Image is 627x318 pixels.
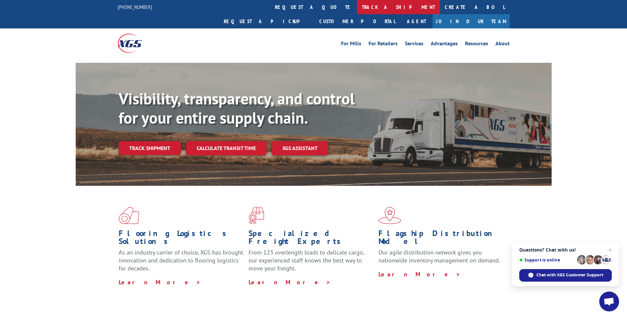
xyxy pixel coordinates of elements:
img: xgs-icon-flagship-distribution-model-red [378,207,401,224]
a: Learn More > [249,278,331,286]
div: Open chat [599,292,619,311]
h1: Flagship Distribution Model [378,229,503,249]
span: Our agile distribution network gives you nationwide inventory management on demand. [378,249,500,264]
a: Advantages [431,41,458,48]
a: Agent [400,14,433,28]
a: Join Our Team [433,14,510,28]
a: Resources [465,41,488,48]
span: As an industry carrier of choice, XGS has brought innovation and dedication to flooring logistics... [119,249,243,272]
a: For Mills [341,41,361,48]
img: xgs-icon-total-supply-chain-intelligence-red [119,207,139,224]
a: Track shipment [119,141,181,155]
a: XGS ASSISTANT [272,141,328,155]
span: Support is online [519,258,575,262]
span: Chat with XGS Customer Support [536,272,603,278]
a: Learn More > [119,278,201,286]
a: Services [405,41,423,48]
img: xgs-icon-focused-on-flooring-red [249,207,264,224]
a: Calculate transit time [186,141,266,155]
a: Request a pickup [219,14,314,28]
a: Learn More > [378,270,461,278]
span: Close chat [606,246,614,254]
div: Chat with XGS Customer Support [519,269,612,282]
a: Customer Portal [314,14,400,28]
a: [PHONE_NUMBER] [118,4,152,10]
h1: Flooring Logistics Solutions [119,229,244,249]
p: From 123 overlength loads to delicate cargo, our experienced staff knows the best way to move you... [249,249,373,278]
span: Questions? Chat with us! [519,247,612,253]
a: About [495,41,510,48]
a: For Retailers [369,41,398,48]
b: Visibility, transparency, and control for your entire supply chain. [119,88,355,128]
h1: Specialized Freight Experts [249,229,373,249]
